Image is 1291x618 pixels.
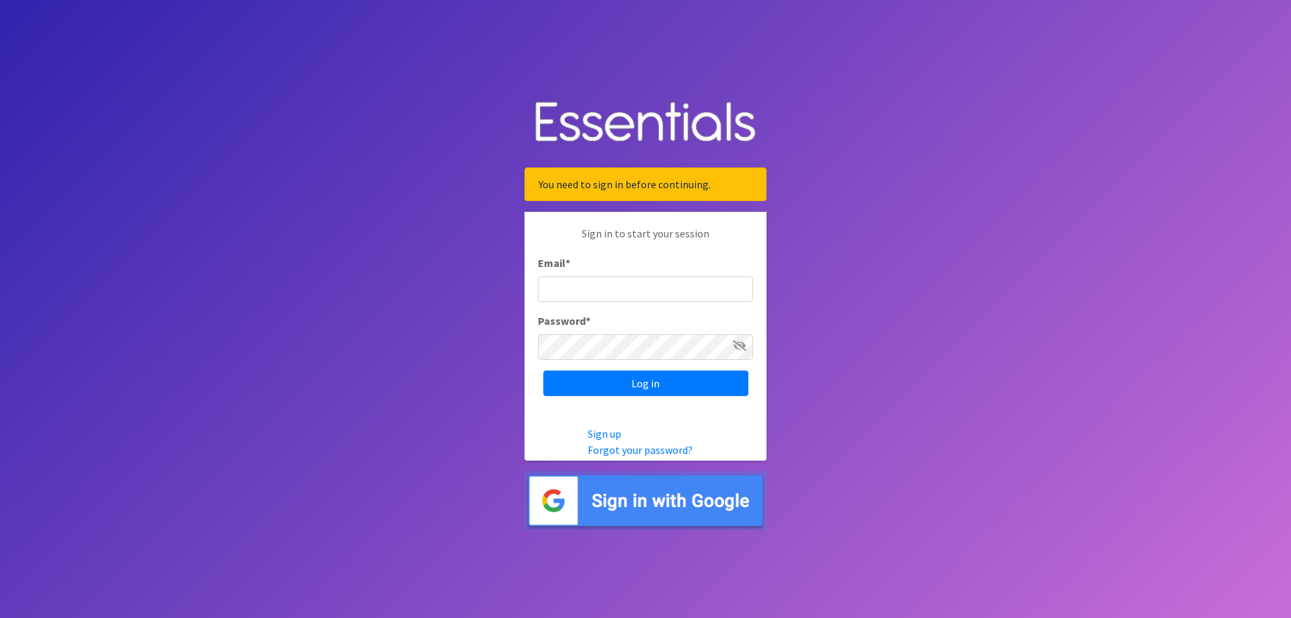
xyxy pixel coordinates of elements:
a: Sign up [588,427,621,440]
input: Log in [543,371,748,396]
label: Email [538,255,570,271]
a: Forgot your password? [588,443,693,457]
abbr: required [586,314,590,327]
div: You need to sign in before continuing. [524,167,767,201]
p: Sign in to start your session [538,225,753,255]
abbr: required [565,256,570,270]
img: Sign in with Google [524,471,767,530]
label: Password [538,313,590,329]
img: Human Essentials [524,88,767,157]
